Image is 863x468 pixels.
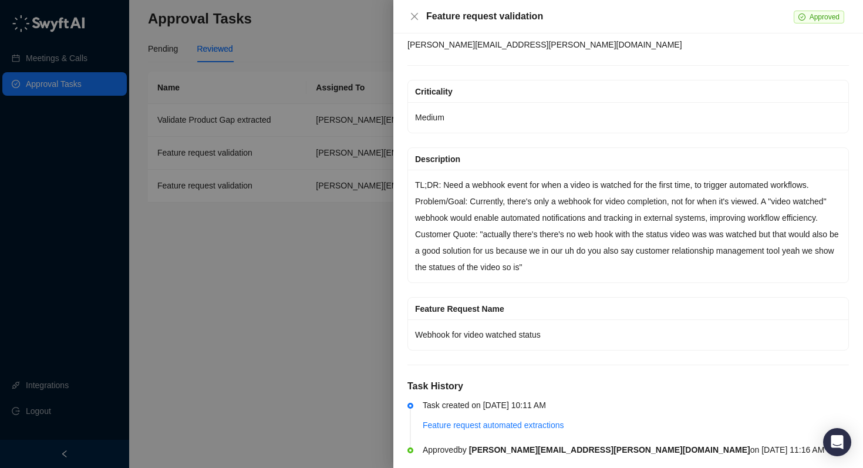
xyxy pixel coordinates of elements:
[415,153,841,166] div: Description
[423,400,546,410] span: Task created on [DATE] 10:11 AM
[410,12,419,21] span: close
[407,40,682,49] span: [PERSON_NAME][EMAIL_ADDRESS][PERSON_NAME][DOMAIN_NAME]
[415,109,841,126] p: Medium
[415,85,841,98] div: Criticality
[415,326,841,343] p: Webhook for video watched status
[415,226,841,275] p: Customer Quote: "actually there's there's no web hook with the status video was was watched but t...
[823,428,851,456] div: Open Intercom Messenger
[426,9,794,23] div: Feature request validation
[798,14,805,21] span: check-circle
[423,445,824,454] span: Approved by on [DATE] 11:16 AM
[469,445,750,454] b: [PERSON_NAME][EMAIL_ADDRESS][PERSON_NAME][DOMAIN_NAME]
[415,177,841,193] p: TL;DR: Need a webhook event for when a video is watched for the first time, to trigger automated ...
[415,302,841,315] div: Feature Request Name
[407,9,422,23] button: Close
[423,420,564,430] a: Feature request automated extractions
[415,193,841,226] p: Problem/Goal: Currently, there's only a webhook for video completion, not for when it's viewed. A...
[810,13,840,21] span: Approved
[407,379,849,393] h5: Task History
